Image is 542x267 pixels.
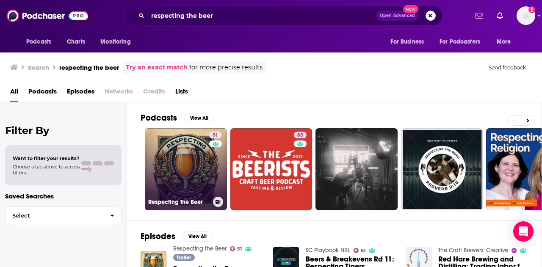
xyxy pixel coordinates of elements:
h3: Search [28,63,49,72]
a: Podcasts [28,85,57,102]
button: Select [5,206,122,225]
span: New [403,5,418,13]
button: open menu [384,34,434,50]
a: 51Respecting the Beer [145,128,227,210]
span: Choose a tab above to access filters. [13,164,80,176]
svg: Add a profile image [528,6,535,13]
button: Show profile menu [517,6,535,25]
img: Podchaser - Follow, Share and Rate Podcasts [7,8,88,24]
span: Charts [67,36,85,48]
div: Open Intercom Messenger [513,221,534,242]
span: 63 [297,131,303,140]
span: Networks [105,85,133,102]
button: Open AdvancedNew [376,11,419,21]
span: Open Advanced [380,14,415,18]
a: EpisodesView All [141,231,213,242]
span: For Business [390,36,424,48]
a: Try an exact match [126,63,188,72]
a: Respecting the Beer [173,245,227,252]
button: Send feedback [486,64,528,71]
span: Trailer [177,255,191,260]
span: 51 [213,131,218,140]
a: The Craft Brewers' Creative [438,247,508,254]
button: open menu [94,34,141,50]
h2: Episodes [141,231,175,242]
span: for more precise results [189,63,263,72]
a: PodcastsView All [141,113,214,123]
span: For Podcasters [440,36,480,48]
h3: respecting the beer [59,63,119,72]
a: Lists [175,85,188,102]
span: Credits [143,85,165,102]
button: View All [184,113,214,123]
div: Search podcasts, credits, & more... [124,6,443,25]
span: Logged in as lcastillofinn [517,6,535,25]
a: 51 [230,246,242,251]
span: 61 [361,249,365,253]
h2: Filter By [5,124,122,137]
span: Monitoring [100,36,130,48]
a: 51 [209,132,221,138]
span: More [497,36,511,48]
a: Show notifications dropdown [493,8,506,23]
span: Select [6,213,103,218]
a: Episodes [67,85,94,102]
a: 63 [294,132,307,138]
button: View All [182,231,213,242]
a: Charts [61,34,90,50]
h3: Respecting the Beer [148,198,210,206]
a: 61 [354,248,366,253]
button: open menu [434,34,492,50]
a: SC Playbook NRL [306,247,350,254]
h2: Podcasts [141,113,177,123]
img: User Profile [517,6,535,25]
a: 63 [230,128,312,210]
a: All [10,85,18,102]
button: open menu [491,34,522,50]
input: Search podcasts, credits, & more... [148,9,376,22]
span: Podcasts [26,36,51,48]
span: 51 [237,247,242,251]
span: Want to filter your results? [13,155,80,161]
p: Saved Searches [5,192,122,200]
a: Show notifications dropdown [472,8,487,23]
button: open menu [20,34,62,50]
